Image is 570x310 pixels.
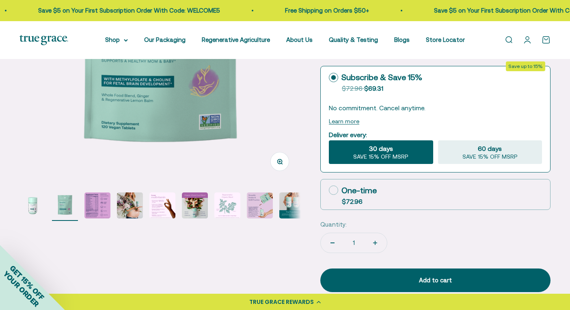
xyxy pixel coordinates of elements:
div: Add to cart [337,275,534,285]
img: - Beet Root - Amla Fruit - Cranberry Fruit - Ginger Root - Lemon Balm - Mustard Seed [182,192,208,218]
a: About Us [286,36,313,43]
a: Quality & Testing [329,36,378,43]
img: - 200% daily value of Vitamin D3 for pregnant women - vegan sourced from algae - Excellent source... [149,192,175,218]
button: Go to item 5 [149,192,175,221]
img: Daily Multivitamin to Support a Healthy Mom & Baby* For women during pre-conception, pregnancy, a... [19,192,45,218]
img: True Grace Prenatal Multivitamin provides an organic whole food blend that includes organic beet ... [117,192,143,218]
label: Quantity: [320,220,347,229]
summary: Shop [105,35,128,45]
a: Regenerative Agriculture [202,36,270,43]
button: Go to item 4 [117,192,143,221]
button: Add to cart [320,269,551,292]
p: Save $5 on Your First Subscription Order With Code: WELCOME5 [38,6,220,15]
a: Free Shipping on Orders $50+ [285,7,369,14]
button: Go to item 1 [19,192,45,221]
button: Go to item 6 [182,192,208,221]
button: Go to item 8 [247,192,273,221]
button: Go to item 2 [52,192,78,221]
div: TRUE GRACE REWARDS [249,298,314,306]
img: Our Prenatal product line provides a robust and comprehensive offering for a true foundation of h... [279,192,305,218]
button: Increase quantity [363,233,387,253]
button: Go to item 3 [84,192,110,221]
img: Daily Multivitamin to Support a Healthy Mom & Baby* - For women during pre-conception, pregnancy,... [52,192,78,218]
span: YOUR ORDER [2,269,41,308]
a: Our Packaging [144,36,186,43]
a: Blogs [394,36,410,43]
a: Store Locator [426,36,465,43]
img: Prenatal & Postnatal Excellent Choline Source Vegan Soy Free Gluten Free [84,192,110,218]
button: Decrease quantity [321,233,344,253]
img: Our custom-made bottles are designed to be refilled and ultimately recycled - never tossed away. ... [247,192,273,218]
button: Go to item 9 [279,192,305,221]
img: Lemon Balm Ginger Regenerative Organic Lemon Balm and Organic Ginger. [214,192,240,218]
button: Go to item 7 [214,192,240,221]
span: GET 15% OFF [8,264,46,301]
